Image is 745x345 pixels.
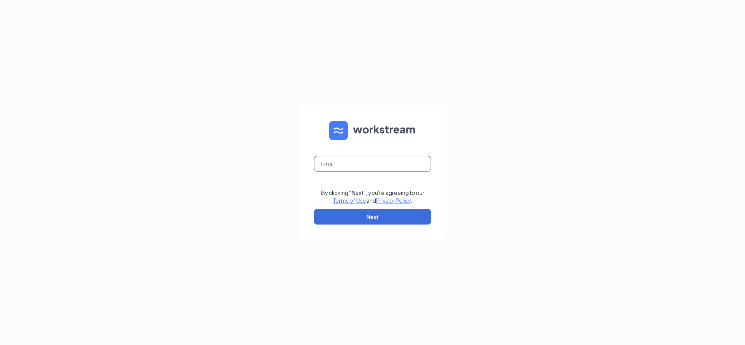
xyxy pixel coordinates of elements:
[321,189,424,204] div: By clicking "Next", you're agreeing to our and .
[314,156,431,172] input: Email
[376,197,411,204] a: Privacy Policy
[314,209,431,225] button: Next
[329,121,416,140] img: WS logo and Workstream text
[333,197,366,204] a: Terms of Use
